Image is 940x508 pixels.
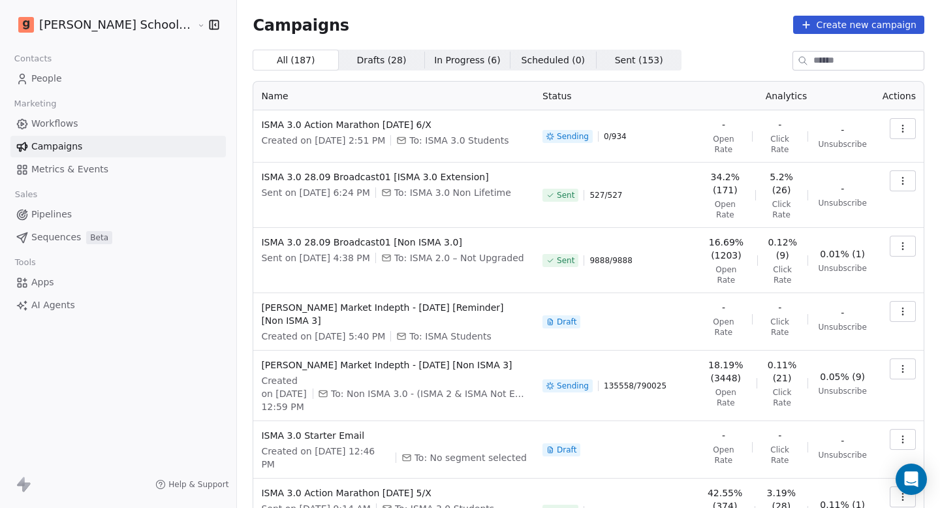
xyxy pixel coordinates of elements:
[261,429,527,442] span: ISMA 3.0 Starter Email
[766,170,796,197] span: 5.2% (26)
[31,72,62,86] span: People
[261,236,527,249] span: ISMA 3.0 28.09 Broadcast01 [Non ISMA 3.0]
[778,429,781,442] span: -
[31,117,78,131] span: Workflows
[261,374,307,413] span: Created on [DATE] 12:59 PM
[706,317,742,338] span: Open Rate
[10,272,226,293] a: Apps
[10,159,226,180] a: Metrics & Events
[9,253,41,272] span: Tools
[557,445,576,455] span: Draft
[793,16,924,34] button: Create new campaign
[16,14,188,36] button: [PERSON_NAME] School of Finance LLP
[253,82,535,110] th: Name
[31,208,72,221] span: Pipelines
[10,113,226,135] a: Workflows
[557,255,574,266] span: Sent
[819,263,867,274] span: Unsubscribe
[589,255,632,266] span: 9888 / 9888
[8,94,62,114] span: Marketing
[261,186,369,199] span: Sent on [DATE] 6:24 PM
[253,16,349,34] span: Campaigns
[819,322,867,332] span: Unsubscribe
[706,134,742,155] span: Open Rate
[841,306,844,319] span: -
[261,486,527,500] span: ISMA 3.0 Action Marathon [DATE] 5/X
[261,330,385,343] span: Created on [DATE] 5:40 PM
[10,227,226,248] a: SequencesBeta
[10,294,226,316] a: AI Agents
[261,445,390,471] span: Created on [DATE] 12:46 PM
[9,185,43,204] span: Sales
[31,276,54,289] span: Apps
[706,170,745,197] span: 34.2% (171)
[261,134,385,147] span: Created on [DATE] 2:51 PM
[155,479,228,490] a: Help & Support
[409,330,491,343] span: To: ISMA Students
[819,450,867,460] span: Unsubscribe
[763,317,797,338] span: Click Rate
[10,68,226,89] a: People
[604,131,627,142] span: 0 / 934
[31,230,81,244] span: Sequences
[706,236,747,262] span: 16.69% (1203)
[819,386,867,396] span: Unsubscribe
[10,136,226,157] a: Campaigns
[261,301,527,327] span: [PERSON_NAME] Market Indepth - [DATE] [Reminder] [Non ISMA 3]
[557,381,589,391] span: Sending
[819,198,867,208] span: Unsubscribe
[820,247,865,261] span: 0.01% (1)
[535,82,698,110] th: Status
[722,301,725,314] span: -
[841,182,844,195] span: -
[706,264,747,285] span: Open Rate
[39,16,194,33] span: [PERSON_NAME] School of Finance LLP
[168,479,228,490] span: Help & Support
[819,139,867,150] span: Unsubscribe
[615,54,663,67] span: Sent ( 153 )
[875,82,924,110] th: Actions
[261,358,527,372] span: [PERSON_NAME] Market Indepth - [DATE] [Non ISMA 3]
[589,190,622,200] span: 527 / 527
[522,54,586,67] span: Scheduled ( 0 )
[31,163,108,176] span: Metrics & Events
[778,118,781,131] span: -
[820,370,865,383] span: 0.05% (9)
[557,131,589,142] span: Sending
[409,134,509,147] span: To: ISMA 3.0 Students
[18,17,34,33] img: Goela%20School%20Logos%20(4).png
[763,445,797,466] span: Click Rate
[841,434,844,447] span: -
[357,54,407,67] span: Drafts ( 28 )
[331,387,527,400] span: To: Non ISMA 3.0 - (ISMA 2 & ISMA Not Enrolled)
[604,381,666,391] span: 135558 / 790025
[763,134,797,155] span: Click Rate
[706,199,745,220] span: Open Rate
[434,54,501,67] span: In Progress ( 6 )
[767,358,797,385] span: 0.11% (21)
[841,123,844,136] span: -
[8,49,57,69] span: Contacts
[722,429,725,442] span: -
[698,82,875,110] th: Analytics
[557,190,574,200] span: Sent
[896,464,927,495] div: Open Intercom Messenger
[31,298,75,312] span: AI Agents
[261,170,527,183] span: ISMA 3.0 28.09 Broadcast01 [ISMA 3.0 Extension]
[86,231,112,244] span: Beta
[557,317,576,327] span: Draft
[415,451,527,464] span: To: No segment selected
[766,199,796,220] span: Click Rate
[394,186,511,199] span: To: ISMA 3.0 Non Lifetime
[31,140,82,153] span: Campaigns
[768,264,796,285] span: Click Rate
[778,301,781,314] span: -
[394,251,524,264] span: To: ISMA 2.0 – Not Upgraded
[722,118,725,131] span: -
[767,387,797,408] span: Click Rate
[261,118,527,131] span: ISMA 3.0 Action Marathon [DATE] 6/X
[706,445,742,466] span: Open Rate
[10,204,226,225] a: Pipelines
[768,236,796,262] span: 0.12% (9)
[261,251,369,264] span: Sent on [DATE] 4:38 PM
